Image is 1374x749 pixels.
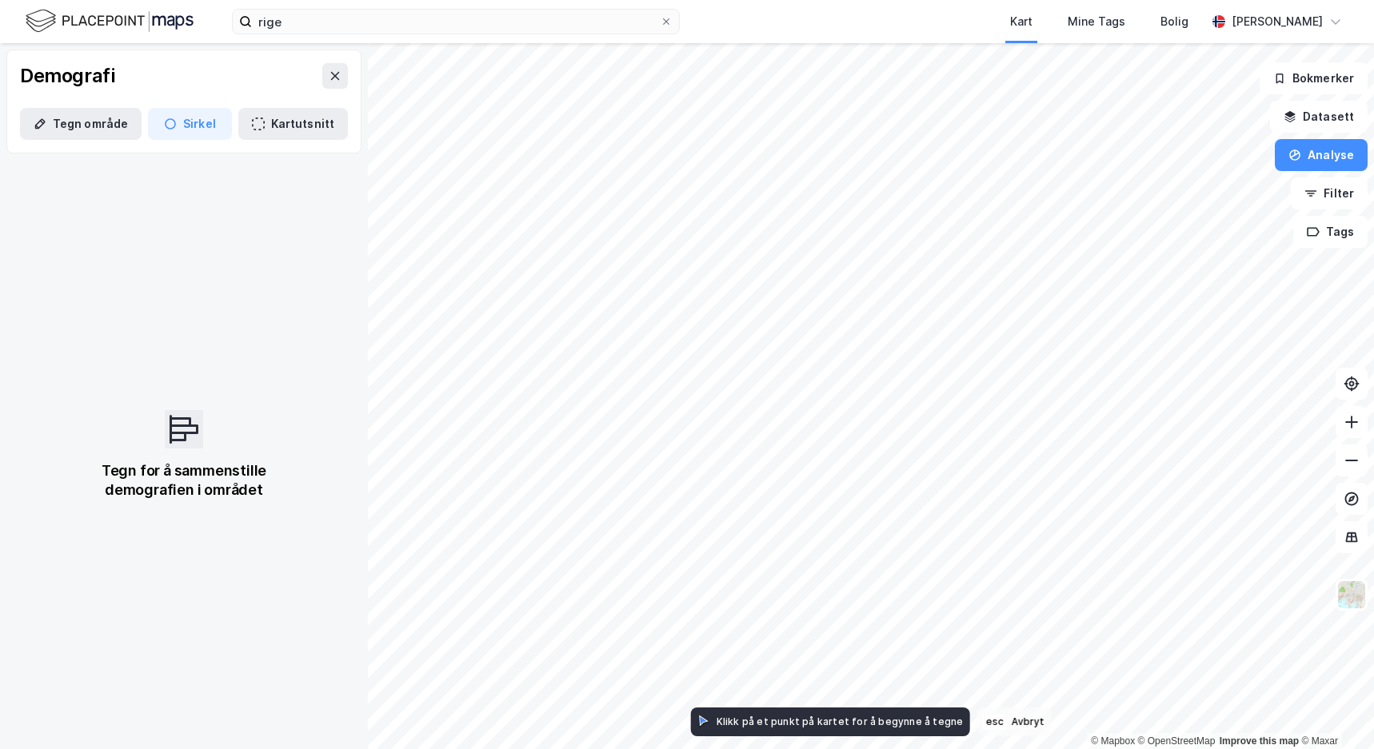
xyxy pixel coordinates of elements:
a: OpenStreetMap [1138,735,1216,747]
div: Demografi [20,63,114,89]
button: Bokmerker [1260,62,1368,94]
div: Kart [1010,12,1032,31]
div: Kontrollprogram for chat [1294,672,1374,749]
button: Kartutsnitt [238,108,348,140]
a: Improve this map [1220,735,1299,747]
div: [PERSON_NAME] [1232,12,1323,31]
div: Tegn for å sammenstille demografien i området [82,461,286,500]
div: Mine Tags [1068,12,1125,31]
iframe: Chat Widget [1294,672,1374,749]
button: Tags [1293,216,1368,248]
button: Filter [1291,177,1368,209]
input: Søk på adresse, matrikkel, gårdeiere, leietakere eller personer [252,10,660,34]
button: Analyse [1275,139,1368,171]
button: Datasett [1270,101,1368,133]
a: Mapbox [1091,735,1135,747]
div: Bolig [1160,12,1188,31]
img: logo.f888ab2527a4732fd821a326f86c7f29.svg [26,7,194,35]
button: Sirkel [148,108,232,140]
button: Tegn område [20,108,142,140]
img: Z [1336,580,1367,610]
